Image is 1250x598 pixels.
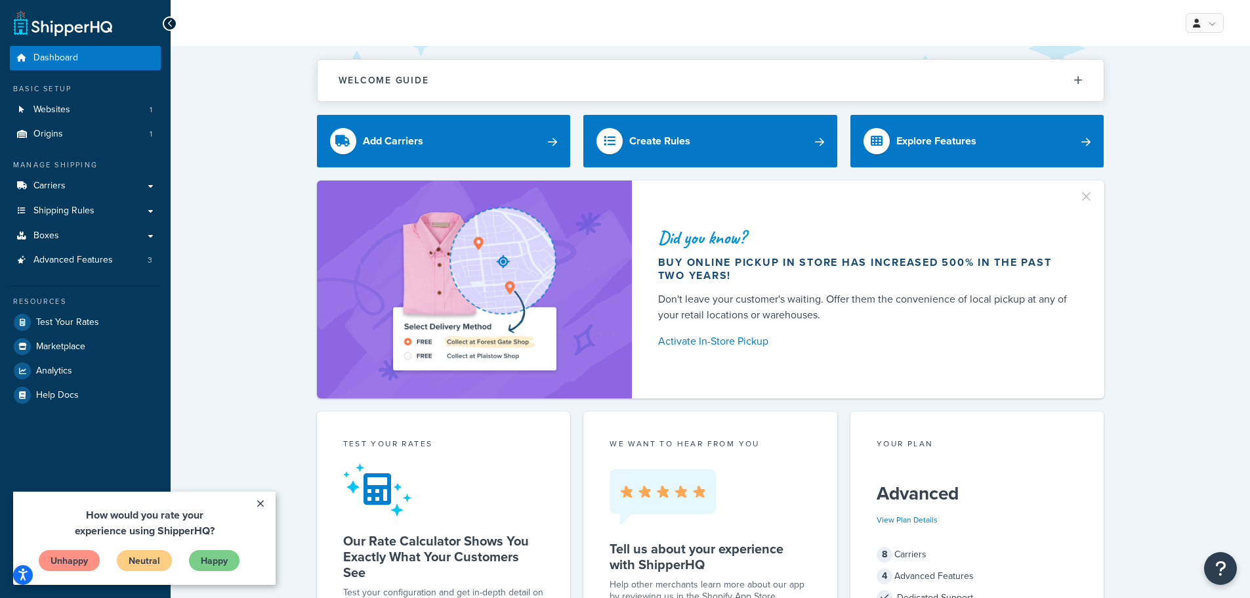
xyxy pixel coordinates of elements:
[36,317,99,328] span: Test Your Rates
[33,129,63,140] span: Origins
[356,200,593,379] img: ad-shirt-map-b0359fc47e01cab431d101c4b569394f6a03f54285957d908178d52f29eb9668.png
[877,514,938,526] a: View Plan Details
[25,58,87,80] a: Unhappy
[1204,552,1237,585] button: Open Resource Center
[877,568,892,584] span: 4
[150,129,152,140] span: 1
[610,541,811,572] h5: Tell us about your experience with ShipperHQ
[36,341,85,352] span: Marketplace
[10,122,161,146] a: Origins1
[658,256,1073,282] div: Buy online pickup in store has increased 500% in the past two years!
[175,58,227,80] a: Happy
[36,366,72,377] span: Analytics
[10,383,161,407] a: Help Docs
[877,438,1078,453] div: Your Plan
[33,255,113,266] span: Advanced Features
[658,332,1073,351] a: Activate In-Store Pickup
[10,98,161,122] a: Websites1
[10,174,161,198] a: Carriers
[33,230,59,242] span: Boxes
[10,46,161,70] a: Dashboard
[62,16,201,47] span: How would you rate your experience using ShipperHQ?
[10,83,161,95] div: Basic Setup
[10,224,161,248] a: Boxes
[610,438,811,450] p: we want to hear from you
[10,248,161,272] a: Advanced Features3
[10,160,161,171] div: Manage Shipping
[317,115,571,167] a: Add Carriers
[36,390,79,401] span: Help Docs
[33,53,78,64] span: Dashboard
[877,547,892,563] span: 8
[10,310,161,334] a: Test Your Rates
[10,98,161,122] li: Websites
[10,248,161,272] li: Advanced Features
[10,335,161,358] a: Marketplace
[10,296,161,307] div: Resources
[33,181,66,192] span: Carriers
[339,75,429,85] h2: Welcome Guide
[877,545,1078,564] div: Carriers
[148,255,152,266] span: 3
[629,132,690,150] div: Create Rules
[363,132,423,150] div: Add Carriers
[10,359,161,383] a: Analytics
[33,205,94,217] span: Shipping Rules
[33,104,70,116] span: Websites
[150,104,152,116] span: 1
[343,438,545,453] div: Test your rates
[103,58,159,80] a: Neutral
[850,115,1104,167] a: Explore Features
[658,228,1073,247] div: Did you know?
[896,132,976,150] div: Explore Features
[343,533,545,580] h5: Our Rate Calculator Shows You Exactly What Your Customers See
[10,122,161,146] li: Origins
[318,60,1104,101] button: Welcome Guide
[10,199,161,223] a: Shipping Rules
[877,567,1078,586] div: Advanced Features
[583,115,837,167] a: Create Rules
[877,483,1078,504] h5: Advanced
[658,291,1073,323] div: Don't leave your customer's waiting. Offer them the convenience of local pickup at any of your re...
